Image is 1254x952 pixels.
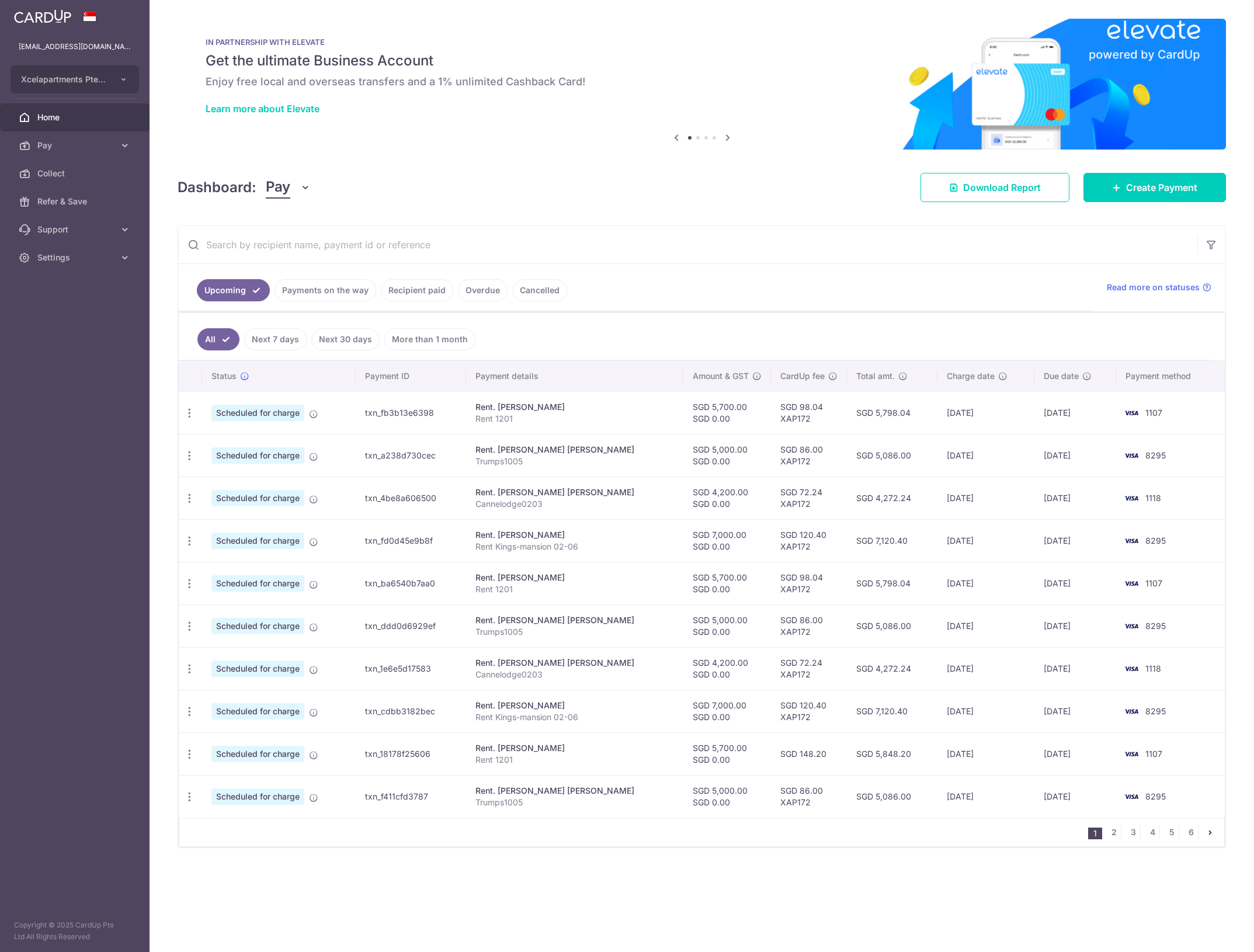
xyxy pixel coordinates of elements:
td: txn_f411cfd3787 [356,775,466,818]
td: txn_1e6e5d17583 [356,647,466,690]
div: Rent. [PERSON_NAME] [PERSON_NAME] [475,444,674,456]
span: 8295 [1145,621,1166,631]
td: SGD 72.24 XAP172 [771,647,847,690]
p: Cannelodge0203 [475,669,674,680]
span: Pay [266,176,290,199]
p: Rent 1201 [475,583,674,595]
div: Rent. [PERSON_NAME] [475,401,674,413]
th: Payment method [1116,361,1225,391]
a: All [197,328,239,350]
button: Pay [266,176,311,199]
td: SGD 86.00 XAP172 [771,775,847,818]
span: 1107 [1145,408,1162,418]
p: Trumps1005 [475,797,674,808]
td: SGD 7,000.00 SGD 0.00 [683,519,771,562]
td: [DATE] [1034,647,1116,690]
p: Rent Kings-mansion 02-06 [475,711,674,723]
img: Bank Card [1120,619,1143,633]
span: 1118 [1145,663,1161,673]
td: [DATE] [1034,690,1116,732]
h4: Dashboard: [178,177,256,198]
p: [EMAIL_ADDRESS][DOMAIN_NAME] [19,41,131,53]
td: SGD 72.24 XAP172 [771,477,847,519]
img: Bank Card [1120,449,1143,463]
span: 1107 [1145,578,1162,588]
td: [DATE] [937,477,1035,519]
img: CardUp [14,9,71,23]
td: [DATE] [937,647,1035,690]
img: Bank Card [1120,534,1143,548]
span: Pay [37,140,114,151]
td: SGD 7,120.40 [847,690,937,732]
a: 6 [1184,825,1198,839]
td: SGD 5,700.00 SGD 0.00 [683,391,771,434]
div: Rent. [PERSON_NAME] [475,742,674,754]
td: txn_fb3b13e6398 [356,391,466,434]
th: Payment details [466,361,683,391]
div: Rent. [PERSON_NAME] [475,529,674,541]
span: CardUp fee [780,370,825,382]
td: [DATE] [937,690,1035,732]
td: SGD 5,000.00 SGD 0.00 [683,775,771,818]
td: SGD 5,700.00 SGD 0.00 [683,732,771,775]
td: txn_a238d730cec [356,434,466,477]
span: Charge date [947,370,995,382]
td: [DATE] [1034,477,1116,519]
a: Create Payment [1083,173,1226,202]
span: Amount & GST [693,370,749,382]
td: SGD 5,086.00 [847,434,937,477]
a: 4 [1145,825,1159,839]
a: Learn more about Elevate [206,103,319,114]
span: 8295 [1145,536,1166,546]
td: [DATE] [1034,732,1116,775]
span: Scheduled for charge [211,490,304,506]
td: SGD 98.04 XAP172 [771,562,847,604]
img: Bank Card [1120,790,1143,804]
td: SGD 5,848.20 [847,732,937,775]
span: Scheduled for charge [211,618,304,634]
a: Overdue [458,279,508,301]
span: Scheduled for charge [211,661,304,677]
a: Upcoming [197,279,270,301]
img: Renovation banner [178,19,1226,150]
td: [DATE] [937,434,1035,477]
div: Rent. [PERSON_NAME] [PERSON_NAME] [475,487,674,498]
td: SGD 5,000.00 SGD 0.00 [683,434,771,477]
iframe: Opens a widget where you can find more information [1179,917,1242,946]
span: Create Payment [1126,180,1197,194]
td: SGD 120.40 XAP172 [771,690,847,732]
td: [DATE] [1034,519,1116,562]
td: SGD 4,200.00 SGD 0.00 [683,477,771,519]
td: SGD 5,086.00 [847,604,937,647]
span: 1118 [1145,493,1161,503]
a: Recipient paid [381,279,453,301]
span: Scheduled for charge [211,575,304,592]
span: Scheduled for charge [211,788,304,805]
span: Scheduled for charge [211,703,304,720]
span: Due date [1044,370,1079,382]
span: Scheduled for charge [211,405,304,421]
div: Rent. [PERSON_NAME] [475,700,674,711]
span: Total amt. [856,370,895,382]
div: Rent. [PERSON_NAME] [PERSON_NAME] [475,614,674,626]
td: [DATE] [937,519,1035,562]
a: 3 [1126,825,1140,839]
span: Settings [37,252,114,263]
span: Scheduled for charge [211,746,304,762]
img: Bank Card [1120,662,1143,676]
img: Bank Card [1120,704,1143,718]
span: Refer & Save [37,196,114,207]
li: 1 [1088,828,1102,839]
td: SGD 98.04 XAP172 [771,391,847,434]
td: [DATE] [937,604,1035,647]
span: 8295 [1145,706,1166,716]
nav: pager [1088,818,1224,846]
td: SGD 5,700.00 SGD 0.00 [683,562,771,604]
span: Download Report [963,180,1041,194]
span: 8295 [1145,791,1166,801]
td: [DATE] [1034,434,1116,477]
span: Xcelapartments Pte ltd [21,74,107,85]
img: Bank Card [1120,747,1143,761]
h6: Enjoy free local and overseas transfers and a 1% unlimited Cashback Card! [206,75,1198,89]
div: Rent. [PERSON_NAME] [475,572,674,583]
